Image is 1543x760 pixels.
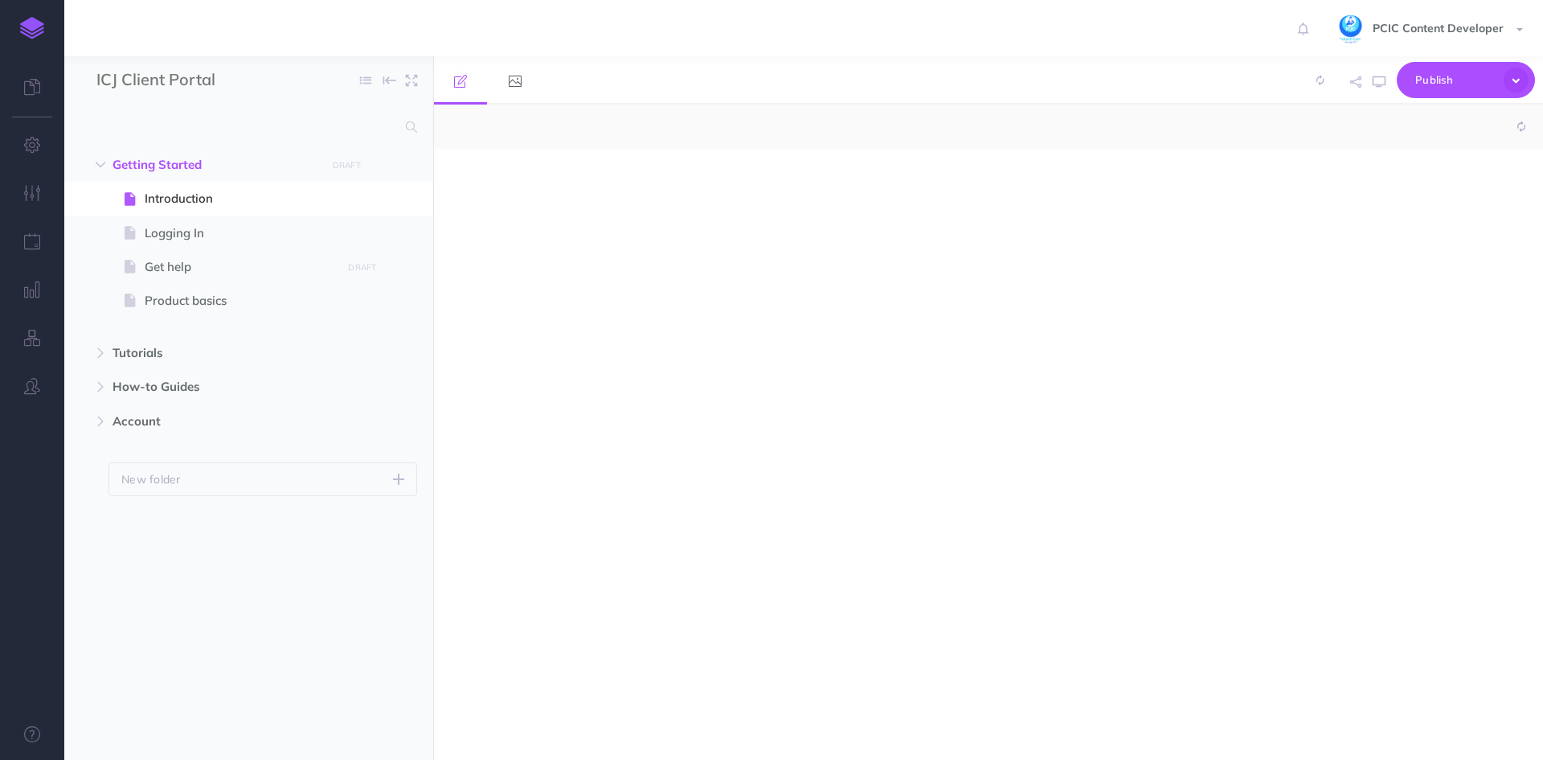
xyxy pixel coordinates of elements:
button: DRAFT [326,156,366,175]
img: logo-mark.svg [20,17,44,39]
button: New folder [108,462,417,496]
button: DRAFT [342,258,383,277]
span: PCIC Content Developer [1365,21,1512,35]
span: Get help [145,257,337,277]
input: Documentation Name [96,68,285,92]
span: Product basics [145,291,337,310]
input: Search [96,113,396,142]
span: Introduction [145,189,337,208]
span: Getting Started [113,155,317,175]
small: DRAFT [333,160,361,170]
span: Logging In [145,224,337,243]
p: New folder [121,470,181,488]
span: Account [113,412,317,431]
span: How-to Guides [113,377,317,396]
span: Tutorials [113,343,317,363]
button: Publish [1397,62,1535,98]
span: Publish [1415,68,1496,92]
small: DRAFT [348,262,376,273]
img: dRQN1hrEG1J5t3n3qbq3RfHNZNloSxXOgySS45Hu.jpg [1336,15,1365,43]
